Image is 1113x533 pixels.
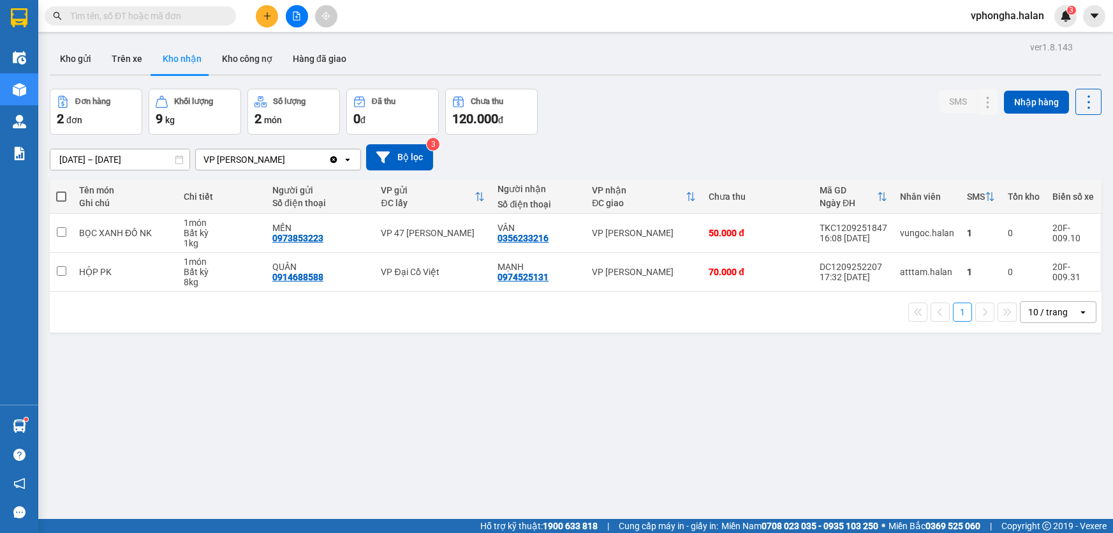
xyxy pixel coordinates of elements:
strong: 0369 525 060 [925,521,980,531]
span: caret-down [1089,10,1100,22]
span: 2 [254,111,262,126]
div: 1 [967,267,995,277]
th: Toggle SortBy [374,180,491,214]
span: Cung cấp máy in - giấy in: [619,519,718,533]
span: đ [498,115,503,125]
button: Kho công nợ [212,43,283,74]
button: Kho gửi [50,43,101,74]
div: Bất kỳ [184,267,260,277]
div: BỌC XANH ĐỒ NK [79,228,171,238]
strong: 0708 023 035 - 0935 103 250 [762,521,878,531]
sup: 1 [24,417,28,421]
th: Toggle SortBy [586,180,702,214]
span: 0 [353,111,360,126]
span: đơn [66,115,82,125]
div: 1 món [184,257,260,267]
div: Khối lượng [174,97,213,106]
div: 0973853223 [272,233,323,243]
th: Toggle SortBy [961,180,1001,214]
span: vphongha.halan [961,8,1054,24]
span: ⚪️ [881,523,885,529]
svg: open [1078,307,1088,317]
div: 0 [1008,228,1040,238]
div: 17:32 [DATE] [820,272,887,282]
div: Ghi chú [79,198,171,208]
div: Người nhận [498,184,579,194]
div: 0356233216 [498,233,549,243]
span: plus [263,11,272,20]
div: Người gửi [272,185,369,195]
span: món [264,115,282,125]
div: 1 kg [184,238,260,248]
div: Ngày ĐH [820,198,877,208]
div: ĐC lấy [381,198,475,208]
span: aim [321,11,330,20]
div: 20F-009.10 [1052,223,1094,243]
button: aim [315,5,337,27]
div: VP gửi [381,185,475,195]
span: 120.000 [452,111,498,126]
div: MẠNH [498,262,579,272]
input: Tìm tên, số ĐT hoặc mã đơn [70,9,221,23]
button: Trên xe [101,43,152,74]
div: 70.000 đ [709,267,807,277]
div: Mã GD [820,185,877,195]
span: copyright [1042,522,1051,530]
button: Đã thu0đ [346,89,439,135]
div: Biển số xe [1052,191,1094,202]
span: 9 [156,111,163,126]
img: logo-vxr [11,8,27,27]
svg: Clear value [328,154,339,165]
div: atttam.halan [900,267,954,277]
div: 16:08 [DATE] [820,233,887,243]
div: Chưa thu [471,97,503,106]
th: Toggle SortBy [813,180,894,214]
button: caret-down [1083,5,1105,27]
div: Tên món [79,185,171,195]
div: Chưa thu [709,191,807,202]
span: search [53,11,62,20]
sup: 3 [1067,6,1076,15]
div: 50.000 đ [709,228,807,238]
div: MẾN [272,223,369,233]
button: Hàng đã giao [283,43,357,74]
div: 1 món [184,218,260,228]
div: VP [PERSON_NAME] [592,267,696,277]
input: Select a date range. [50,149,189,170]
div: VP Đại Cồ Việt [381,267,485,277]
img: solution-icon [13,147,26,160]
div: Số điện thoại [272,198,369,208]
div: QUÂN [272,262,369,272]
div: SMS [967,191,985,202]
div: VP [PERSON_NAME] [592,228,696,238]
sup: 3 [427,138,439,151]
button: Kho nhận [152,43,212,74]
button: 1 [953,303,972,322]
div: 10 / trang [1028,306,1068,319]
img: warehouse-icon [13,419,26,433]
span: Hỗ trợ kỹ thuật: [480,519,598,533]
div: VP nhận [592,185,686,195]
div: VÂN [498,223,579,233]
div: Chi tiết [184,191,260,202]
img: icon-new-feature [1060,10,1072,22]
button: SMS [939,90,977,113]
div: Đã thu [372,97,395,106]
div: 0974525131 [498,272,549,282]
div: 0 [1008,267,1040,277]
button: Khối lượng9kg [149,89,241,135]
div: TKC1209251847 [820,223,887,233]
div: 1 [967,228,995,238]
button: file-add [286,5,308,27]
svg: open [343,154,353,165]
img: warehouse-icon [13,83,26,96]
span: message [13,506,26,518]
div: 0914688588 [272,272,323,282]
span: đ [360,115,365,125]
span: question-circle [13,449,26,461]
button: plus [256,5,278,27]
span: notification [13,477,26,490]
span: | [990,519,992,533]
div: 20F-009.31 [1052,262,1094,282]
strong: 1900 633 818 [543,521,598,531]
